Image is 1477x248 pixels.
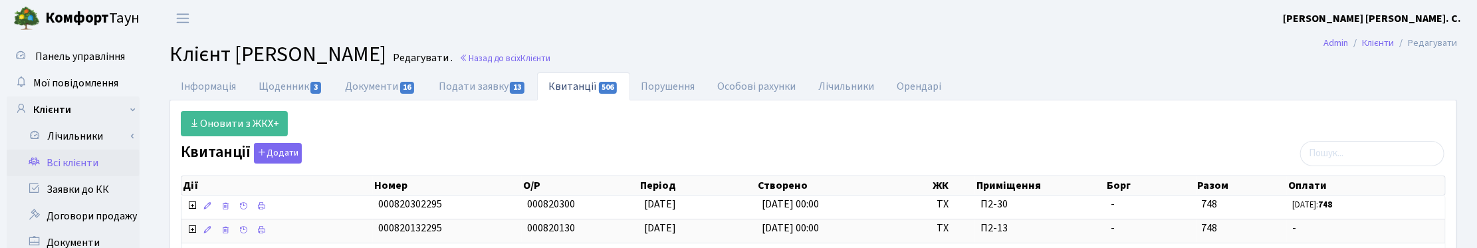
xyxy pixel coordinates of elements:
[15,123,140,150] a: Лічильники
[1394,36,1457,51] li: Редагувати
[181,143,302,164] label: Квитанції
[762,221,819,235] span: [DATE] 00:00
[45,7,109,29] b: Комфорт
[1323,36,1348,50] a: Admin
[645,197,677,211] span: [DATE]
[510,82,524,94] span: 13
[7,43,140,70] a: Панель управління
[707,72,808,100] a: Особові рахунки
[520,52,550,64] span: Клієнти
[980,221,1100,236] span: П2-13
[599,82,618,94] span: 506
[762,197,819,211] span: [DATE] 00:00
[808,72,886,100] a: Лічильники
[1292,199,1332,211] small: [DATE]:
[527,221,575,235] span: 000820130
[7,203,140,229] a: Договори продажу
[1202,221,1218,235] span: 748
[527,197,575,211] span: 000820300
[7,96,140,123] a: Клієнти
[1111,197,1115,211] span: -
[427,72,537,100] a: Подати заявку
[400,82,415,94] span: 16
[459,52,550,64] a: Назад до всіхКлієнти
[181,176,373,195] th: Дії
[254,143,302,164] button: Квитанції
[937,197,969,212] span: ТХ
[975,176,1105,195] th: Приміщення
[537,72,629,100] a: Квитанції
[13,5,40,32] img: logo.png
[170,72,247,100] a: Інформація
[247,72,334,100] a: Щоденник
[756,176,931,195] th: Створено
[33,76,118,90] span: Мої повідомлення
[1292,221,1440,236] span: -
[1318,199,1332,211] b: 748
[7,150,140,176] a: Всі клієнти
[1283,11,1461,26] b: [PERSON_NAME] [PERSON_NAME]. С.
[378,197,442,211] span: 000820302295
[1283,11,1461,27] a: [PERSON_NAME] [PERSON_NAME]. С.
[1196,176,1287,195] th: Разом
[251,140,302,164] a: Додати
[390,52,453,64] small: Редагувати .
[35,49,125,64] span: Панель управління
[931,176,974,195] th: ЖК
[334,72,427,100] a: Документи
[937,221,969,236] span: ТХ
[45,7,140,30] span: Таун
[522,176,639,195] th: О/Р
[1105,176,1196,195] th: Борг
[886,72,953,100] a: Орендарі
[1300,141,1444,166] input: Пошук...
[166,7,199,29] button: Переключити навігацію
[630,72,707,100] a: Порушення
[1304,29,1477,57] nav: breadcrumb
[373,176,522,195] th: Номер
[1362,36,1394,50] a: Клієнти
[1111,221,1115,235] span: -
[1202,197,1218,211] span: 748
[7,176,140,203] a: Заявки до КК
[170,39,386,70] span: Клієнт [PERSON_NAME]
[1287,176,1445,195] th: Оплати
[7,70,140,96] a: Мої повідомлення
[181,111,288,136] a: Оновити з ЖКХ+
[980,197,1100,212] span: П2-30
[645,221,677,235] span: [DATE]
[310,82,321,94] span: 3
[378,221,442,235] span: 000820132295
[639,176,757,195] th: Період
